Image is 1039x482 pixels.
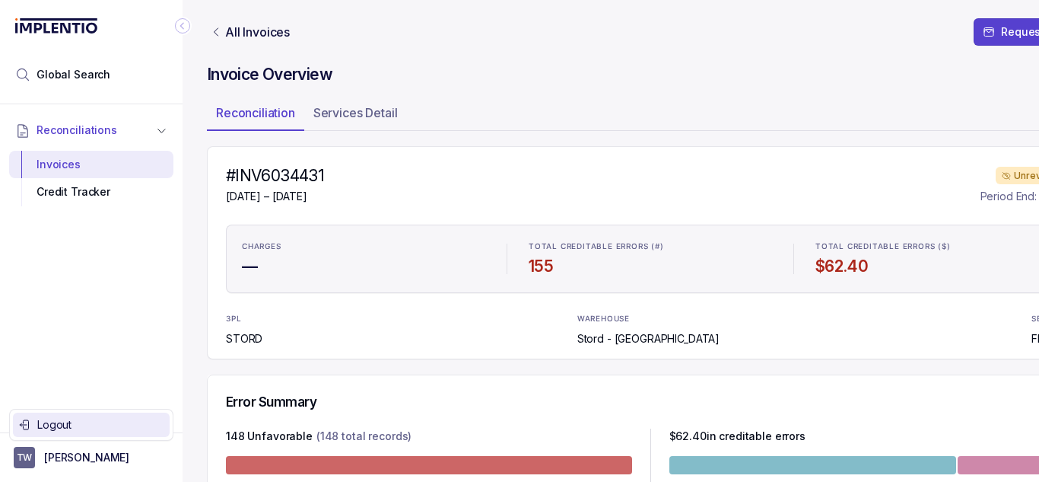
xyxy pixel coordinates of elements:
[225,24,290,40] p: All Invoices
[207,24,293,40] a: Link All Invoices
[37,417,164,433] p: Logout
[14,447,169,468] button: User initials[PERSON_NAME]
[9,148,173,209] div: Reconciliations
[669,429,805,447] p: $ 62.40 in creditable errors
[313,104,398,122] p: Services Detail
[173,17,192,35] div: Collapse Icon
[226,394,316,410] h5: Error Summary
[216,104,295,122] p: Reconciliation
[226,189,324,204] p: [DATE] – [DATE]
[44,450,129,465] p: [PERSON_NAME]
[529,256,772,277] h4: 155
[226,165,324,187] h4: #INV6034431
[233,231,494,286] li: Statistic CHARGES
[21,178,161,206] div: Credit Tracker
[242,242,281,251] p: CHARGES
[577,331,720,346] p: Stord - [GEOGRAPHIC_DATA]
[519,231,781,286] li: Statistic TOTAL CREDITABLE ERRORS (#)
[316,429,411,447] p: (148 total records)
[37,123,117,138] span: Reconciliations
[21,151,161,178] div: Invoices
[304,101,407,131] li: Tab Services Detail
[9,113,173,147] button: Reconciliations
[577,314,630,324] p: WAREHOUSE
[529,242,664,251] p: TOTAL CREDITABLE ERRORS (#)
[226,314,265,324] p: 3PL
[207,101,304,131] li: Tab Reconciliation
[815,242,951,251] p: TOTAL CREDITABLE ERRORS ($)
[226,331,265,346] p: STORD
[37,67,110,82] span: Global Search
[226,429,313,447] p: 148 Unfavorable
[14,447,35,468] span: User initials
[242,256,485,277] h4: —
